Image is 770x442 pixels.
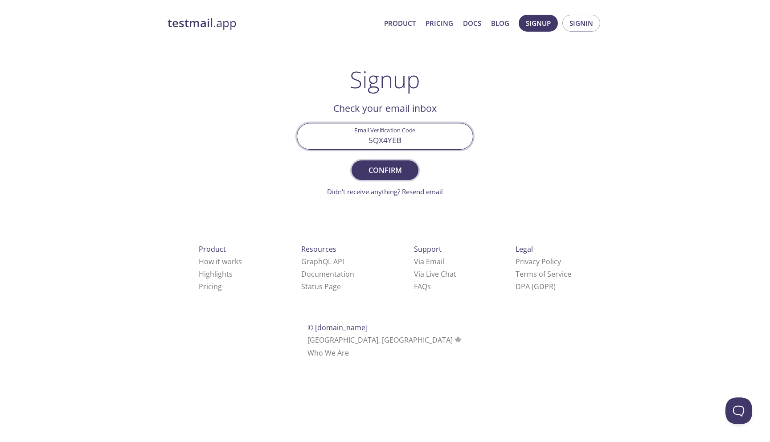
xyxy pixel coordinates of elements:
[516,257,561,266] a: Privacy Policy
[307,323,368,332] span: © [DOMAIN_NAME]
[516,244,533,254] span: Legal
[414,244,442,254] span: Support
[301,269,354,279] a: Documentation
[463,17,481,29] a: Docs
[199,269,233,279] a: Highlights
[361,164,409,176] span: Confirm
[168,16,377,31] a: testmail.app
[562,15,600,32] button: Signin
[516,269,571,279] a: Terms of Service
[414,282,431,291] a: FAQ
[199,244,226,254] span: Product
[352,160,418,180] button: Confirm
[426,17,453,29] a: Pricing
[519,15,558,32] button: Signup
[491,17,509,29] a: Blog
[307,348,349,358] a: Who We Are
[516,282,556,291] a: DPA (GDPR)
[526,17,551,29] span: Signup
[350,66,420,93] h1: Signup
[301,282,341,291] a: Status Page
[725,397,752,424] iframe: Help Scout Beacon - Open
[569,17,593,29] span: Signin
[307,335,463,345] span: [GEOGRAPHIC_DATA], [GEOGRAPHIC_DATA]
[414,269,456,279] a: Via Live Chat
[414,257,444,266] a: Via Email
[384,17,416,29] a: Product
[301,244,336,254] span: Resources
[427,282,431,291] span: s
[199,257,242,266] a: How it works
[301,257,344,266] a: GraphQL API
[168,15,213,31] strong: testmail
[199,282,222,291] a: Pricing
[297,101,473,116] h2: Check your email inbox
[327,187,443,196] a: Didn't receive anything? Resend email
